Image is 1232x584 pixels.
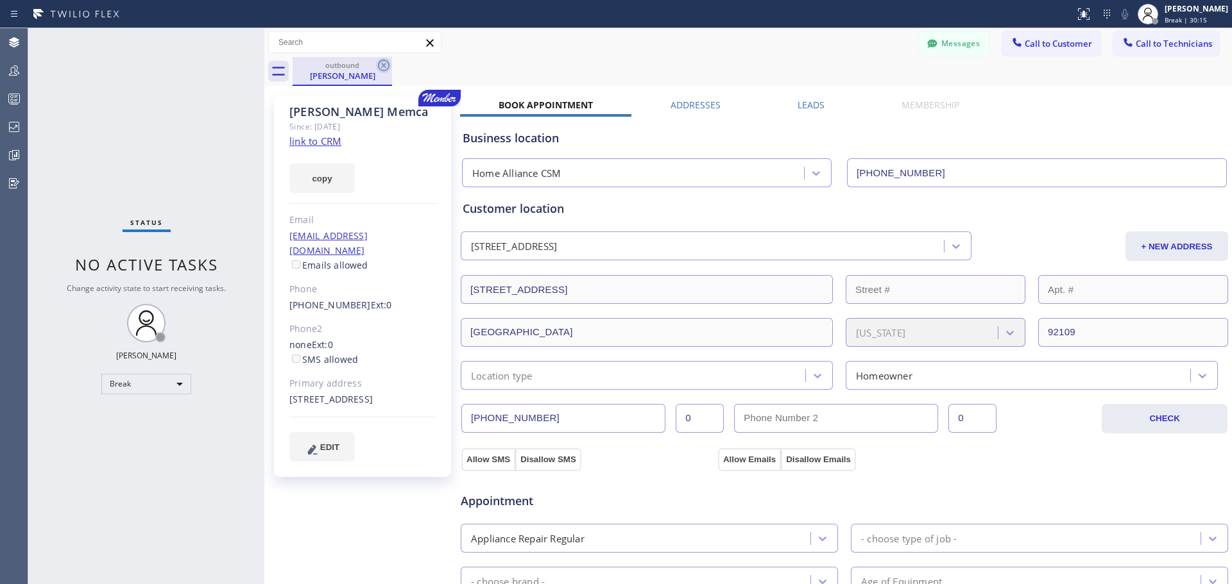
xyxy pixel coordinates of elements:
button: copy [289,163,355,193]
button: + NEW ADDRESS [1125,231,1228,261]
span: EDIT [320,442,339,452]
button: Messages [919,31,989,56]
span: Change activity state to start receiving tasks. [67,283,226,294]
div: Homeowner [856,368,912,383]
input: Street # [846,275,1025,304]
span: No active tasks [75,254,218,275]
span: Break | 30:15 [1165,15,1207,24]
span: Call to Customer [1025,38,1092,49]
input: Ext. [676,404,724,433]
input: ZIP [1038,318,1228,347]
a: [PHONE_NUMBER] [289,299,371,311]
span: Status [130,218,163,227]
span: Call to Technicians [1136,38,1212,49]
div: Email [289,213,436,228]
button: Disallow SMS [515,448,581,471]
div: [PERSON_NAME] [116,350,176,361]
span: Ext: 0 [312,338,333,351]
div: Location type [471,368,533,383]
button: Call to Technicians [1113,31,1219,56]
div: - choose type of job - [861,531,957,546]
a: link to CRM [289,135,341,147]
button: Allow Emails [718,448,781,471]
div: Since: [DATE] [289,119,436,134]
div: Home Alliance CSM [472,166,561,181]
input: City [461,318,833,347]
div: Phone2 [289,322,436,337]
button: EDIT [289,432,355,462]
span: Appointment [461,492,715,510]
div: [STREET_ADDRESS] [471,239,557,254]
input: Phone Number 2 [734,404,938,433]
input: SMS allowed [292,355,300,363]
label: Membership [902,99,959,111]
a: [EMAIL_ADDRESS][DOMAIN_NAME] [289,229,368,256]
div: [PERSON_NAME] [294,70,391,81]
div: outbound [294,60,391,70]
button: CHECK [1102,404,1228,433]
label: Book Appointment [499,99,593,111]
button: Mute [1116,5,1134,23]
input: Search [269,32,441,53]
label: Leads [798,99,825,111]
label: Addresses [671,99,721,111]
input: Phone Number [847,158,1227,187]
span: Ext: 0 [371,299,392,311]
input: Phone Number [461,404,665,433]
input: Ext. 2 [948,404,997,433]
label: Emails allowed [289,259,368,271]
div: none [289,338,436,367]
button: Allow SMS [461,448,515,471]
div: Break [101,374,191,394]
label: SMS allowed [289,353,358,365]
div: Appliance Repair Regular [471,531,585,546]
input: Apt. # [1038,275,1228,304]
button: Call to Customer [1002,31,1100,56]
div: [STREET_ADDRESS] [289,392,436,407]
div: Elizabeta Memca [294,57,391,85]
div: Business location [463,129,1226,147]
div: Primary address [289,376,436,391]
div: Phone [289,282,436,297]
div: Customer location [463,200,1226,217]
button: Disallow Emails [781,448,856,471]
input: Emails allowed [292,260,300,269]
div: [PERSON_NAME] [1165,3,1228,14]
div: [PERSON_NAME] Memca [289,104,436,119]
input: Address [461,275,833,304]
